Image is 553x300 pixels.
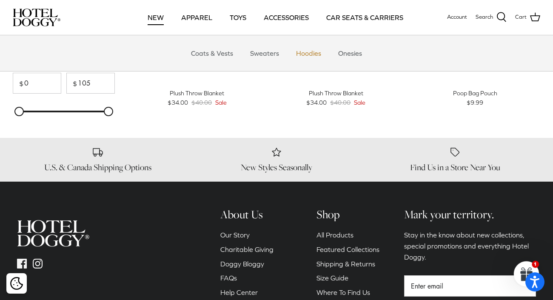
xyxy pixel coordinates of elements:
span: $40.00 [330,98,351,107]
a: Help Center [220,289,258,296]
input: To [66,72,115,94]
h6: New Styles Seasonally [191,162,362,173]
h6: Mark your territory. [404,207,536,222]
a: Size Guide [316,274,348,282]
span: $ [67,80,77,87]
a: Where To Find Us [316,289,370,296]
button: Cookie policy [9,276,24,291]
a: Plush Throw Blanket $34.00 $40.00 Sale [271,89,402,108]
span: Account [447,14,467,20]
a: NEW [140,3,171,32]
h6: About Us [220,207,292,222]
span: $40.00 [191,98,212,107]
div: Primary navigation [126,3,424,32]
a: Charitable Giving [220,246,274,253]
a: Facebook [17,259,27,269]
a: Doggy Bloggy [220,260,264,268]
img: hoteldoggycom [17,220,89,247]
a: Sweaters [242,40,287,66]
a: Find Us in a Store Near You [370,146,540,173]
span: $ [13,80,23,87]
img: hoteldoggycom [13,9,60,26]
a: ACCESSORIES [256,3,316,32]
span: Sale [354,98,365,107]
a: All Products [316,231,353,239]
a: Hoodies [288,40,329,66]
span: Cart [515,13,527,22]
span: $9.99 [467,98,483,107]
div: Plush Throw Blanket [132,89,262,98]
a: Poop Bag Pouch $9.99 [410,89,540,108]
p: Stay in the know about new collections, special promotions and everything Hotel Doggy. [404,230,536,263]
a: Search [476,12,507,23]
a: APPAREL [174,3,220,32]
h6: Find Us in a Store Near You [370,162,540,173]
a: Shipping & Returns [316,260,375,268]
input: Email [404,275,536,297]
span: Sale [215,98,227,107]
h6: U.S. & Canada Shipping Options [13,162,183,173]
a: Coats & Vests [183,40,241,66]
div: Plush Throw Blanket [271,89,402,98]
a: Cart [515,12,540,23]
img: Cookie policy [10,277,23,290]
a: U.S. & Canada Shipping Options [13,146,183,173]
a: CAR SEATS & CARRIERS [319,3,411,32]
a: Our Story [220,231,250,239]
h6: Shop [316,207,379,222]
input: From [13,72,61,94]
a: Featured Collections [316,246,379,253]
span: $34.00 [168,98,188,107]
span: $34.00 [306,98,327,107]
a: Account [447,13,467,22]
a: Plush Throw Blanket $34.00 $40.00 Sale [132,89,262,108]
a: TOYS [222,3,254,32]
div: Cookie policy [6,273,27,294]
span: Search [476,13,493,22]
div: Poop Bag Pouch [410,89,540,98]
a: Onesies [331,40,370,66]
a: FAQs [220,274,237,282]
a: Instagram [33,259,43,269]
